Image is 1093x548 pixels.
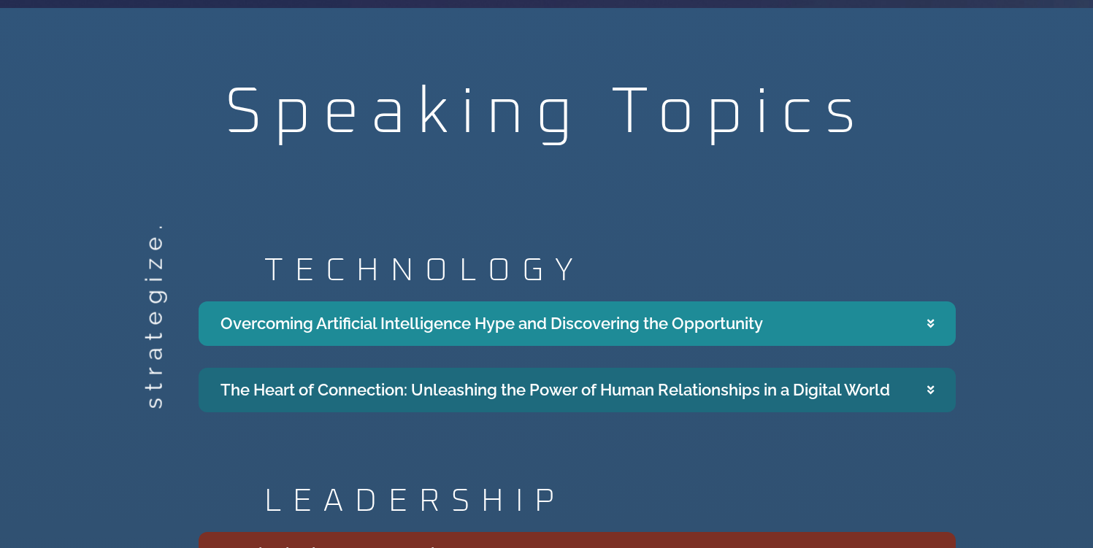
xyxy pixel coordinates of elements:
[264,255,956,287] h2: TECHNOLOGY
[220,312,763,336] div: Overcoming Artificial Intelligence Hype and Discovering the Opportunity
[199,301,956,412] div: Accordion. Open links with Enter or Space, close with Escape, and navigate with Arrow Keys
[199,301,956,346] summary: Overcoming Artificial Intelligence Hype and Discovering the Opportunity
[142,385,165,409] h2: strategize.
[199,368,956,412] summary: The Heart of Connection: Unleashing the Power of Human Relationships in a Digital World
[264,485,956,517] h2: LEADERSHIP
[220,378,890,402] div: The Heart of Connection: Unleashing the Power of Human Relationships in a Digital World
